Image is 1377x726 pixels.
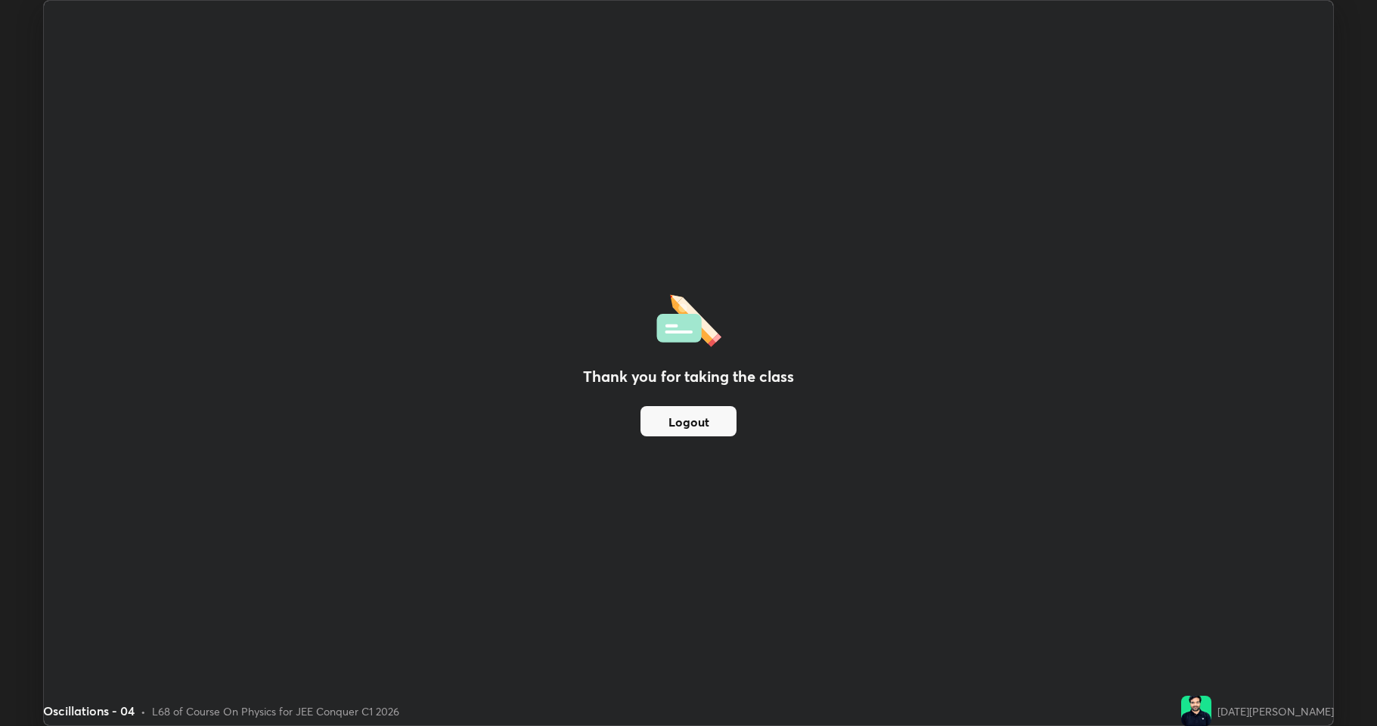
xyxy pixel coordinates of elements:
[640,406,737,436] button: Logout
[1181,696,1211,726] img: 332c5dbf4175476c80717257161a937d.jpg
[141,703,146,719] div: •
[656,290,721,347] img: offlineFeedback.1438e8b3.svg
[43,702,135,720] div: Oscillations - 04
[152,703,399,719] div: L68 of Course On Physics for JEE Conquer C1 2026
[583,365,794,388] h2: Thank you for taking the class
[1217,703,1334,719] div: [DATE][PERSON_NAME]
